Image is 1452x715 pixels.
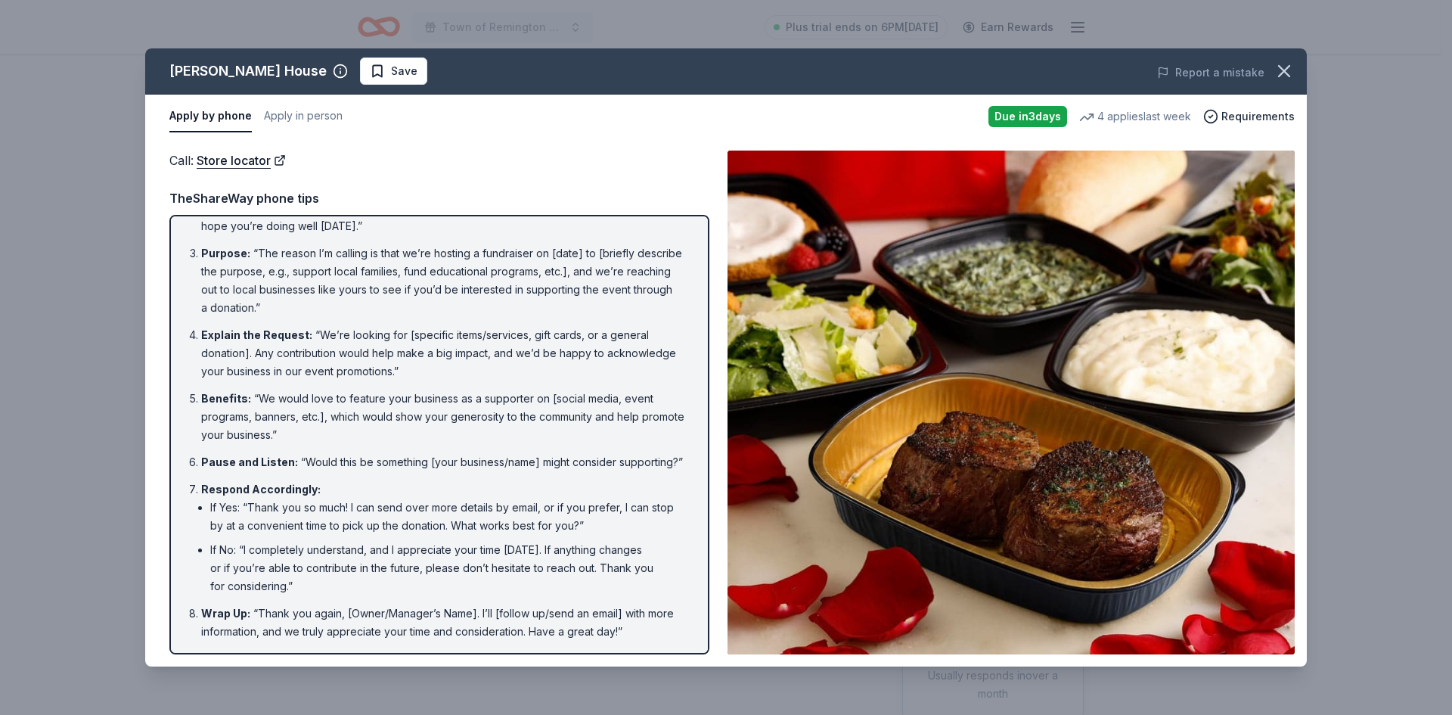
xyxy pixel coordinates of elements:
li: “Hi, [Owner/Manager’s Name]. I’m [Your Name] with [Your Nonprofit’s Name], and I hope you’re doin... [201,199,687,235]
span: Wrap Up : [201,607,250,620]
div: 4 applies last week [1079,107,1191,126]
button: Save [360,58,427,85]
button: Report a mistake [1157,64,1264,82]
li: “Thank you again, [Owner/Manager’s Name]. I’ll [follow up/send an email] with more information, a... [201,605,687,641]
div: Due in 3 days [988,106,1067,127]
li: If No: “I completely understand, and I appreciate your time [DATE]. If anything changes or if you... [210,541,687,595]
span: Benefits : [201,392,251,405]
button: Apply in person [264,101,343,132]
div: [PERSON_NAME] House [169,59,327,83]
div: Call : [169,151,709,170]
li: “Would this be something [your business/name] might consider supporting?” [201,453,687,471]
div: TheShareWay phone tips [169,188,709,208]
li: “We would love to feature your business as a supporter on [social media, event programs, banners,... [201,390,687,444]
li: “We’re looking for [specific items/services, gift cards, or a general donation]. Any contribution... [201,326,687,381]
button: Apply by phone [169,101,252,132]
span: Respond Accordingly : [201,483,321,496]
span: Purpose : [201,247,250,260]
span: Explain the Request : [201,328,312,341]
button: Requirements [1203,107,1295,126]
span: Requirements [1221,107,1295,126]
span: Save [391,62,417,80]
span: Pause and Listen : [201,455,298,468]
a: Store locator [197,151,286,170]
li: If Yes: “Thank you so much! I can send over more details by email, or if you prefer, I can stop b... [210,499,687,535]
li: “The reason I’m calling is that we’re hosting a fundraiser on [date] to [briefly describe the pur... [201,244,687,317]
img: Image for Ruth's Chris Steak House [728,151,1295,654]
